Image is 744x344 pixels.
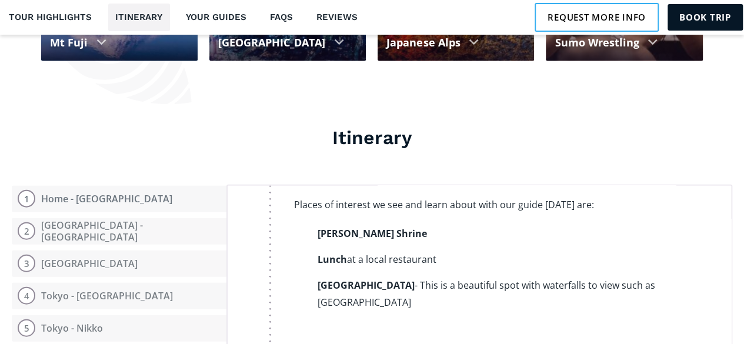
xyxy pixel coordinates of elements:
[318,227,427,240] strong: [PERSON_NAME] Shrine
[386,59,525,85] div: Venture into the stunning Japanese Alps
[318,277,694,311] li: - This is a beautiful spot with waterfalls to view such as [GEOGRAPHIC_DATA]
[218,59,357,124] div: Expereince [GEOGRAPHIC_DATA], the financial, cultural, and industrial center of [GEOGRAPHIC_DATA].
[668,4,743,30] a: Book trip
[386,35,460,51] div: Japanese Alps
[18,287,35,305] div: 4
[41,258,138,270] div: [GEOGRAPHIC_DATA]
[555,35,639,51] div: Sumo Wrestling
[309,4,365,31] a: Reviews
[535,3,659,31] a: Request more info
[108,4,170,31] a: Itinerary
[218,35,325,51] div: [GEOGRAPHIC_DATA]
[18,190,35,208] div: 1
[50,35,88,51] div: Mt Fuji
[12,186,226,212] a: 1Home - [GEOGRAPHIC_DATA]
[12,251,226,277] button: 3[GEOGRAPHIC_DATA]
[318,279,415,292] strong: [GEOGRAPHIC_DATA]
[41,322,103,335] div: Tokyo - Nikko
[12,283,226,309] button: 4Tokyo - [GEOGRAPHIC_DATA]
[18,222,35,240] div: 2
[41,219,221,244] div: [GEOGRAPHIC_DATA] - [GEOGRAPHIC_DATA]
[318,253,347,266] strong: Lunch
[18,255,35,272] div: 3
[50,59,189,72] div: See Japans most iconic sight
[18,319,35,337] div: 5
[179,4,254,31] a: Your guides
[318,251,694,268] li: at a local restaurant
[2,4,99,31] a: Tour highlights
[12,315,226,342] button: 5Tokyo - Nikko
[41,193,172,205] div: Home - [GEOGRAPHIC_DATA]
[294,196,694,213] p: Places of interest we see and learn about with our guide [DATE] are:
[555,59,693,85] div: Watch an exhilirating sumo wrestling match
[12,218,226,245] button: 2[GEOGRAPHIC_DATA] - [GEOGRAPHIC_DATA]
[12,126,732,149] h3: Itinerary
[41,290,173,302] div: Tokyo - [GEOGRAPHIC_DATA]
[263,4,301,31] a: FAQs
